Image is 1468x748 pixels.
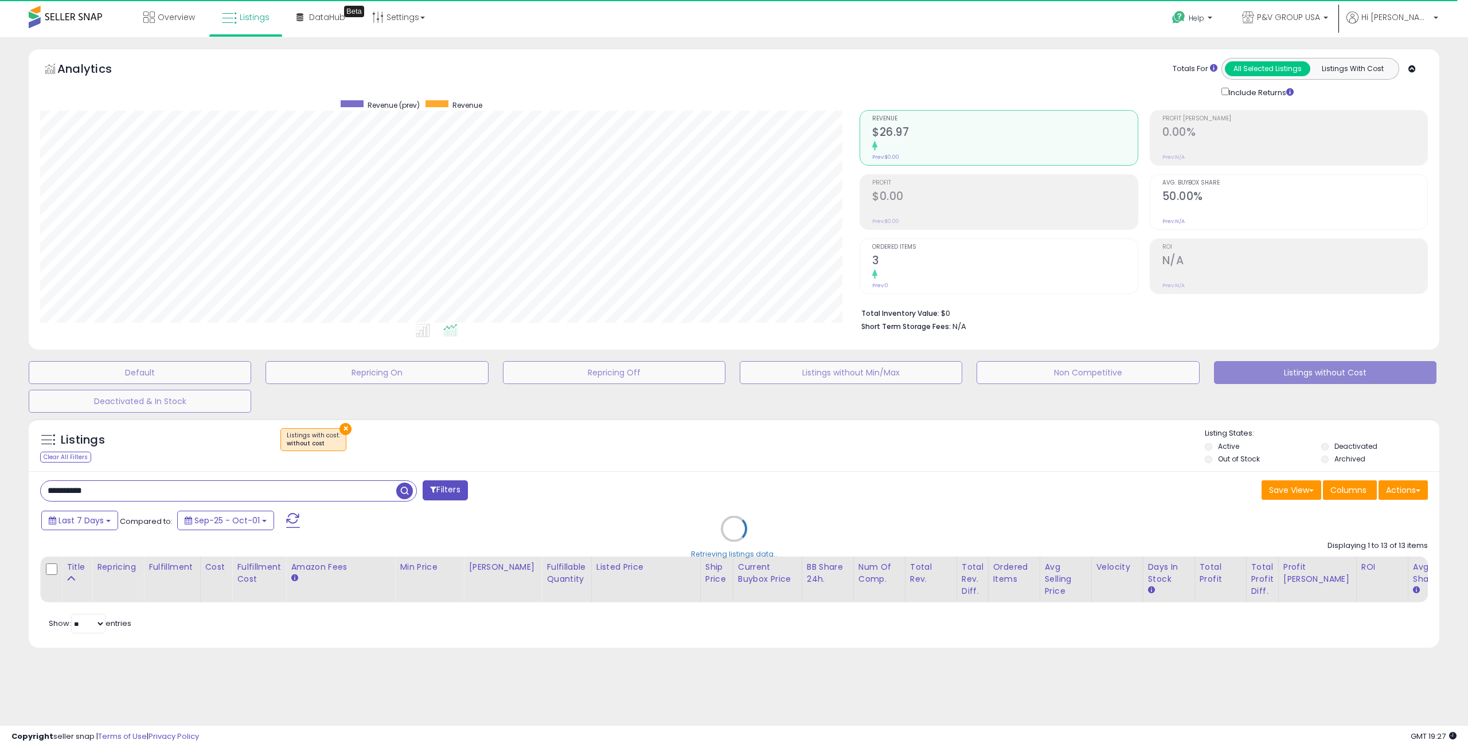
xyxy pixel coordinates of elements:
[1346,11,1438,37] a: Hi [PERSON_NAME]
[1162,218,1185,225] small: Prev: N/A
[861,306,1419,319] li: $0
[344,6,364,17] div: Tooltip anchor
[1162,126,1427,141] h2: 0.00%
[861,308,939,318] b: Total Inventory Value:
[1162,180,1427,186] span: Avg. Buybox Share
[266,361,488,384] button: Repricing On
[872,180,1137,186] span: Profit
[309,11,345,23] span: DataHub
[872,126,1137,141] h2: $26.97
[872,154,899,160] small: Prev: $0.00
[691,549,777,559] div: Retrieving listings data..
[29,390,251,413] button: Deactivated & In Stock
[1162,154,1185,160] small: Prev: N/A
[1163,2,1224,37] a: Help
[368,100,420,110] span: Revenue (prev)
[952,321,966,332] span: N/A
[1225,61,1310,76] button: All Selected Listings
[1162,116,1427,122] span: Profit [PERSON_NAME]
[452,100,482,110] span: Revenue
[872,244,1137,250] span: Ordered Items
[1310,61,1395,76] button: Listings With Cost
[1172,10,1186,25] i: Get Help
[503,361,725,384] button: Repricing Off
[240,11,270,23] span: Listings
[861,322,951,331] b: Short Term Storage Fees:
[1173,64,1217,75] div: Totals For
[158,11,195,23] span: Overview
[1162,282,1185,289] small: Prev: N/A
[872,116,1137,122] span: Revenue
[740,361,962,384] button: Listings without Min/Max
[1162,244,1427,250] span: ROI
[872,282,888,289] small: Prev: 0
[57,61,134,80] h5: Analytics
[1257,11,1320,23] span: P&V GROUP USA
[29,361,251,384] button: Default
[872,190,1137,205] h2: $0.00
[1162,190,1427,205] h2: 50.00%
[1189,13,1204,23] span: Help
[1162,254,1427,269] h2: N/A
[1361,11,1430,23] span: Hi [PERSON_NAME]
[1214,361,1436,384] button: Listings without Cost
[977,361,1199,384] button: Non Competitive
[872,218,899,225] small: Prev: $0.00
[1213,85,1307,99] div: Include Returns
[872,254,1137,269] h2: 3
